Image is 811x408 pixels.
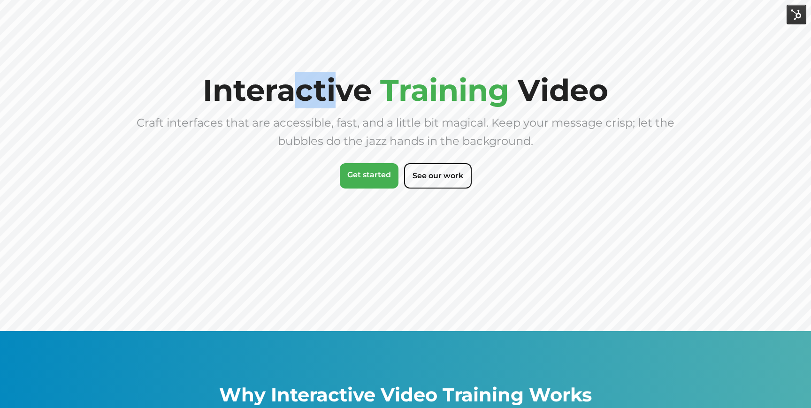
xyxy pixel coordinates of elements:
[219,383,592,406] span: Why Interactive Video Training Works
[518,72,608,108] span: Video
[203,72,372,108] span: Interactive
[404,163,472,189] a: See our work
[380,72,509,108] span: Training
[340,163,398,189] a: Get started
[787,5,806,24] img: HubSpot Tools Menu Toggle
[137,116,674,148] span: Craft interfaces that are accessible, fast, and a little bit magical. Keep your message crisp; le...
